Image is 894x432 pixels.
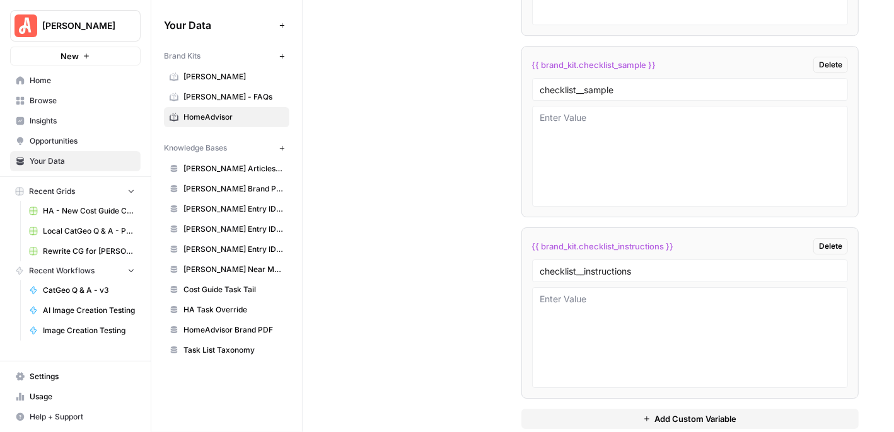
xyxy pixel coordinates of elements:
[183,203,284,215] span: [PERSON_NAME] Entry IDs: Location
[164,219,289,239] a: [PERSON_NAME] Entry IDs: Questions
[43,205,135,217] span: HA - New Cost Guide Creation Grid
[30,95,135,106] span: Browse
[183,183,284,195] span: [PERSON_NAME] Brand PDF
[540,84,840,95] input: Variable Name
[10,10,141,42] button: Workspace: Angi
[42,20,119,32] span: [PERSON_NAME]
[164,320,289,340] a: HomeAdvisor Brand PDF
[23,280,141,300] a: CatGeo Q & A - v3
[10,151,141,171] a: Your Data
[30,115,135,127] span: Insights
[30,135,135,147] span: Opportunities
[164,300,289,320] a: HA Task Override
[164,67,289,87] a: [PERSON_NAME]
[23,241,141,261] a: Rewrite CG for [PERSON_NAME] - Grading version Grid
[43,225,135,237] span: Local CatGeo Q & A - Pass/Fail v2 Grid
[183,224,284,235] span: [PERSON_NAME] Entry IDs: Questions
[164,340,289,360] a: Task List Taxonomy
[10,261,141,280] button: Recent Workflows
[23,201,141,221] a: HA - New Cost Guide Creation Grid
[532,240,674,253] span: {{ brand_kit.checklist_instructions }}
[61,50,79,62] span: New
[183,304,284,315] span: HA Task Override
[164,259,289,280] a: [PERSON_NAME] Near Me Sitemap
[30,156,135,167] span: Your Data
[10,111,141,131] a: Insights
[10,91,141,111] a: Browse
[29,186,75,197] span: Recent Grids
[10,131,141,151] a: Opportunities
[10,367,141,387] a: Settings
[183,324,284,336] span: HomeAdvisor Brand PDF
[813,57,848,73] button: Delete
[183,264,284,275] span: [PERSON_NAME] Near Me Sitemap
[183,284,284,295] span: Cost Guide Task Tail
[10,47,141,65] button: New
[819,241,842,252] span: Delete
[23,321,141,341] a: Image Creation Testing
[10,407,141,427] button: Help + Support
[30,75,135,86] span: Home
[30,411,135,423] span: Help + Support
[29,265,95,276] span: Recent Workflows
[183,163,284,174] span: [PERSON_NAME] Articles Sitemaps
[43,246,135,257] span: Rewrite CG for [PERSON_NAME] - Grading version Grid
[164,87,289,107] a: [PERSON_NAME] - FAQs
[164,142,227,154] span: Knowledge Bases
[164,199,289,219] a: [PERSON_NAME] Entry IDs: Location
[183,244,284,255] span: [PERSON_NAME] Entry IDs: Unified Task
[813,238,848,254] button: Delete
[183,91,284,103] span: [PERSON_NAME] - FAQs
[164,179,289,199] a: [PERSON_NAME] Brand PDF
[164,50,200,62] span: Brand Kits
[521,409,859,429] button: Add Custom Variable
[43,285,135,296] span: CatGeo Q & A - v3
[164,280,289,300] a: Cost Guide Task Tail
[10,71,141,91] a: Home
[164,18,274,33] span: Your Data
[23,221,141,241] a: Local CatGeo Q & A - Pass/Fail v2 Grid
[43,325,135,336] span: Image Creation Testing
[10,387,141,407] a: Usage
[164,239,289,259] a: [PERSON_NAME] Entry IDs: Unified Task
[532,59,656,71] span: {{ brand_kit.checklist_sample }}
[183,71,284,82] span: [PERSON_NAME]
[183,111,284,123] span: HomeAdvisor
[164,107,289,127] a: HomeAdvisor
[43,305,135,316] span: AI Image Creation Testing
[23,300,141,321] a: AI Image Creation Testing
[183,344,284,356] span: Task List Taxonomy
[30,391,135,402] span: Usage
[654,412,736,425] span: Add Custom Variable
[540,265,840,276] input: Variable Name
[819,59,842,71] span: Delete
[30,371,135,382] span: Settings
[164,159,289,179] a: [PERSON_NAME] Articles Sitemaps
[15,14,37,37] img: Angi Logo
[10,182,141,201] button: Recent Grids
